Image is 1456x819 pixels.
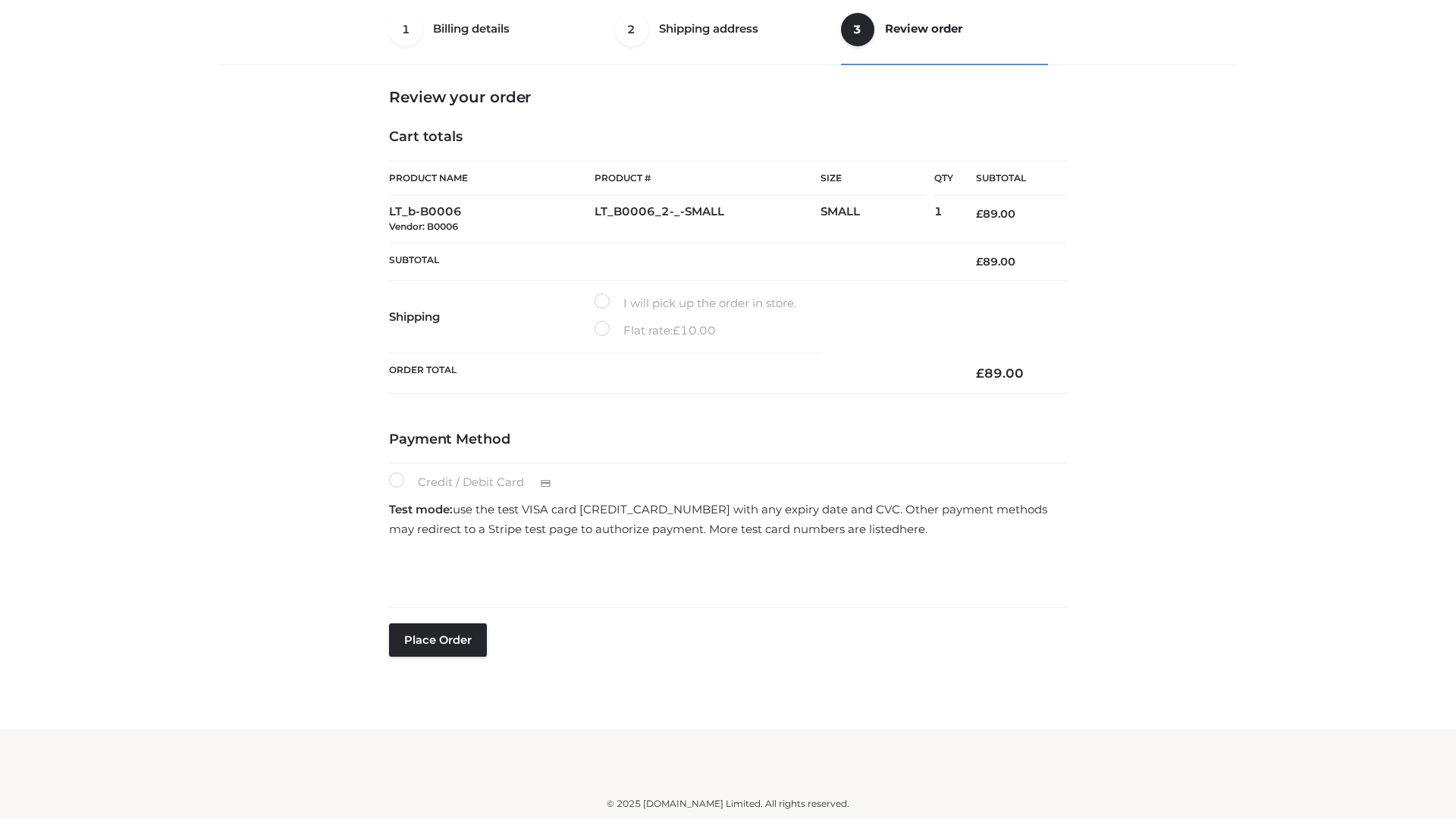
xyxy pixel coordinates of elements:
[389,88,1067,106] h3: Review your order
[389,500,1067,538] p: use the test VISA card [CREDIT_CARD_NUMBER] with any expiry date and CVC. Other payment methods m...
[389,623,487,657] button: Place order
[389,472,567,492] label: Credit / Debit Card
[976,366,984,381] span: £
[899,522,925,536] a: here
[389,221,458,232] small: Vendor: B0006
[673,323,680,337] span: £
[386,543,1064,598] iframe: Secure payment input frame
[225,796,1231,811] div: © 2025 [DOMAIN_NAME] Limited. All rights reserved.
[389,502,453,516] strong: Test mode:
[595,293,796,313] label: I will pick up the order in store.
[976,366,1024,381] bdi: 89.00
[389,161,595,196] th: Product Name
[673,323,716,337] bdi: 10.00
[976,255,983,268] span: £
[595,196,821,243] td: LT_B0006_2-_-SMALL
[976,207,1015,221] bdi: 89.00
[976,255,1015,268] bdi: 89.00
[934,161,953,196] th: Qty
[821,196,934,243] td: SMALL
[389,281,595,353] th: Shipping
[389,353,953,394] th: Order Total
[595,321,716,340] label: Flat rate:
[595,161,821,196] th: Product #
[953,162,1067,196] th: Subtotal
[389,129,1067,146] h4: Cart totals
[532,474,560,492] img: Credit / Debit Card
[934,196,953,243] td: 1
[821,162,927,196] th: Size
[389,243,953,280] th: Subtotal
[389,431,1067,448] h4: Payment Method
[976,207,983,221] span: £
[389,196,595,243] td: LT_b-B0006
